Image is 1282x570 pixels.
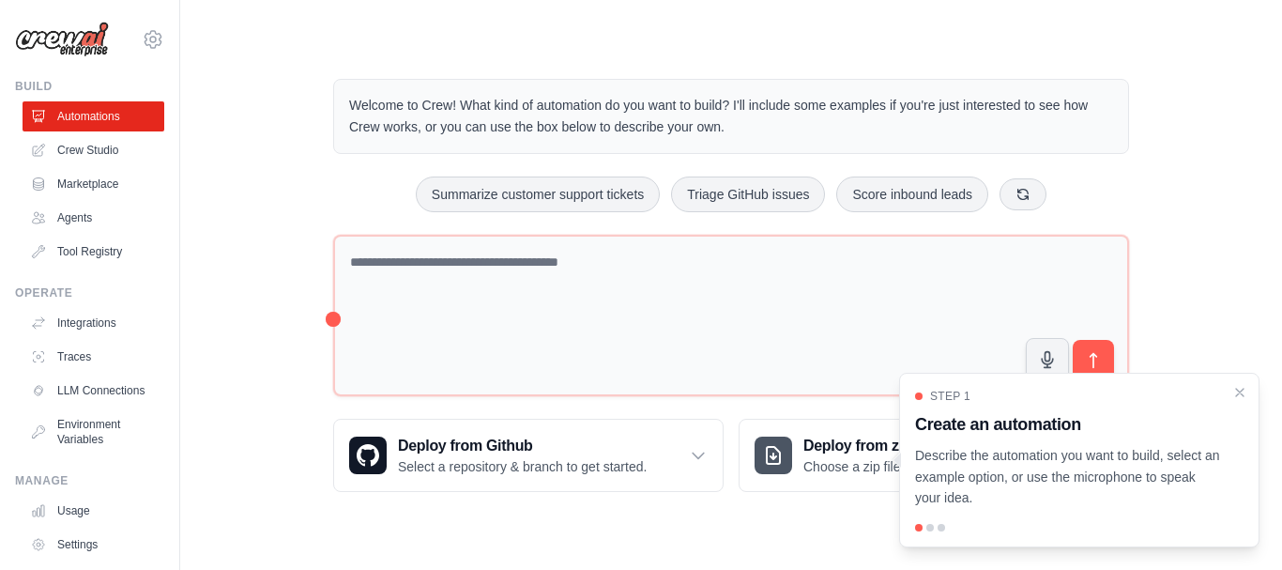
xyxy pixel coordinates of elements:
[349,95,1113,138] p: Welcome to Crew! What kind of automation do you want to build? I'll include some examples if you'...
[803,435,962,457] h3: Deploy from zip file
[23,203,164,233] a: Agents
[23,308,164,338] a: Integrations
[23,409,164,454] a: Environment Variables
[398,457,647,476] p: Select a repository & branch to get started.
[23,342,164,372] a: Traces
[416,177,660,212] button: Summarize customer support tickets
[836,177,988,212] button: Score inbound leads
[23,237,164,267] a: Tool Registry
[23,135,164,165] a: Crew Studio
[15,22,109,57] img: Logo
[15,285,164,300] div: Operate
[23,101,164,131] a: Automations
[671,177,825,212] button: Triage GitHub issues
[803,457,962,476] p: Choose a zip file to upload.
[398,435,647,457] h3: Deploy from Github
[915,411,1221,438] h3: Create an automation
[23,496,164,526] a: Usage
[15,79,164,94] div: Build
[23,376,164,406] a: LLM Connections
[15,473,164,488] div: Manage
[23,530,164,560] a: Settings
[915,445,1221,509] p: Describe the automation you want to build, select an example option, or use the microphone to spe...
[23,169,164,199] a: Marketplace
[930,389,970,404] span: Step 1
[1232,385,1247,400] button: Close walkthrough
